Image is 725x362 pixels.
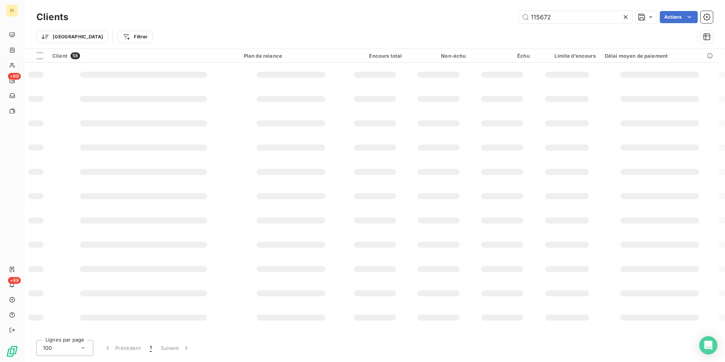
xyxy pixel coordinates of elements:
a: +99 [6,74,18,87]
button: Précédent [99,340,145,356]
input: Rechercher [519,11,632,23]
span: Client [52,53,67,59]
span: +99 [8,73,21,80]
span: 100 [43,344,52,352]
span: 1 [150,344,152,352]
img: Logo LeanPay [6,345,18,357]
button: 1 [145,340,156,356]
div: Non-échu [411,53,466,59]
span: 58 [71,52,80,59]
div: Encours total [347,53,402,59]
button: Filtrer [118,31,152,43]
div: Délai moyen de paiement [605,53,714,59]
button: Actions [660,11,698,23]
span: +99 [8,277,21,284]
h3: Clients [36,10,68,24]
div: Open Intercom Messenger [699,336,717,354]
div: FI [6,5,18,17]
div: Limite d’encours [539,53,596,59]
button: [GEOGRAPHIC_DATA] [36,31,108,43]
div: Échu [475,53,530,59]
button: Suivant [156,340,195,356]
div: Plan de relance [244,53,338,59]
